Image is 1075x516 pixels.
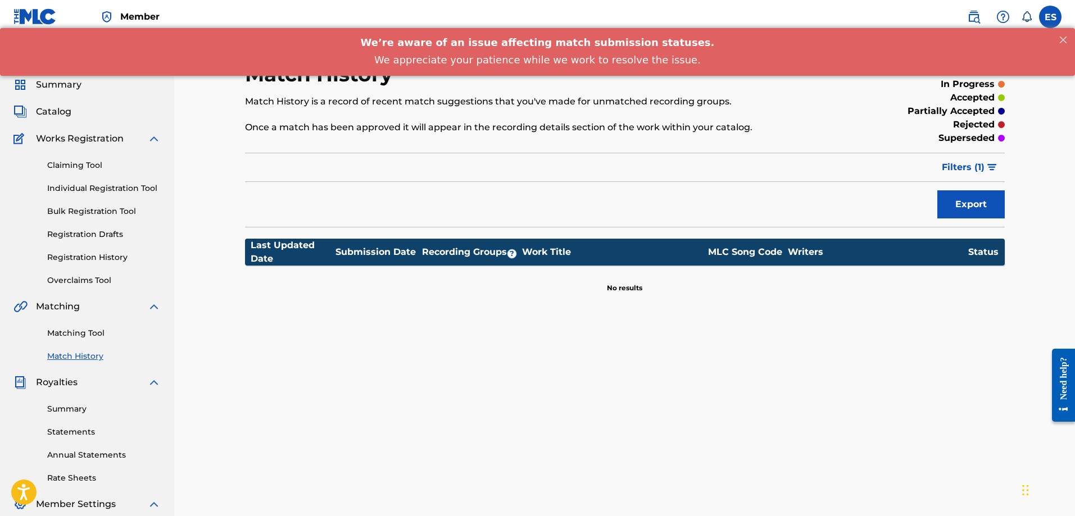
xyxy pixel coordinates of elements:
[36,78,81,92] span: Summary
[942,161,985,174] span: Filters ( 1 )
[950,91,995,104] p: accepted
[967,10,981,24] img: search
[120,10,160,23] span: Member
[507,249,516,258] span: ?
[47,252,161,263] a: Registration History
[996,10,1010,24] img: help
[987,164,997,171] img: filter
[47,472,161,484] a: Rate Sheets
[361,8,715,20] span: We’re aware of an issue affecting match submission statuses.
[47,449,161,461] a: Annual Statements
[1039,6,1062,28] div: User Menu
[47,403,161,415] a: Summary
[937,190,1005,218] button: Export
[941,77,995,91] p: in progress
[47,229,161,240] a: Registration Drafts
[13,105,27,118] img: Catalog
[245,121,830,134] p: Once a match has been approved it will appear in the recording details section of the work within...
[13,8,57,25] img: MLC Logo
[607,270,642,293] p: No results
[36,105,71,118] span: Catalog
[47,426,161,438] a: Statements
[36,300,80,313] span: Matching
[953,118,995,131] p: rejected
[13,376,27,389] img: Royalties
[13,78,27,92] img: Summary
[908,104,995,118] p: partially accepted
[374,26,701,38] span: We appreciate your patience while we work to resolve the issue.
[47,182,161,194] a: Individual Registration Tool
[420,245,521,259] div: Recording Groups
[938,131,995,145] p: superseded
[1021,11,1032,22] div: Notifications
[13,78,81,92] a: SummarySummary
[147,300,161,313] img: expand
[147,376,161,389] img: expand
[1019,462,1075,516] iframe: Chat Widget
[100,10,114,24] img: Top Rightsholder
[47,327,161,339] a: Matching Tool
[251,239,335,266] div: Last Updated Date
[47,159,161,171] a: Claiming Tool
[13,105,71,118] a: CatalogCatalog
[36,376,78,389] span: Royalties
[788,245,968,259] div: Writers
[147,132,161,145] img: expand
[36,497,116,511] span: Member Settings
[522,245,702,259] div: Work Title
[47,350,161,362] a: Match History
[147,497,161,511] img: expand
[992,6,1014,28] div: Help
[245,95,830,108] p: Match History is a record of recent match suggestions that you've made for unmatched recording gr...
[36,132,124,145] span: Works Registration
[968,245,999,259] div: Status
[13,497,27,511] img: Member Settings
[963,6,985,28] a: Public Search
[1022,473,1029,507] div: Drag
[13,300,28,313] img: Matching
[703,245,787,259] div: MLC Song Code
[13,132,28,145] img: Works Registration
[935,153,1005,181] button: Filters (1)
[47,275,161,286] a: Overclaims Tool
[47,206,161,217] a: Bulk Registration Tool
[1044,340,1075,431] iframe: Resource Center
[335,245,420,259] div: Submission Date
